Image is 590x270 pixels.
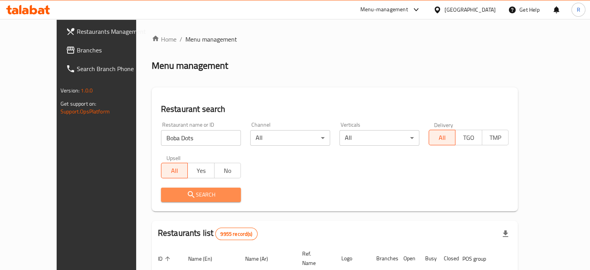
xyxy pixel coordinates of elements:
span: Name (Ar) [245,254,278,263]
span: Branches [77,45,149,55]
input: Search for restaurant name or ID.. [161,130,241,146]
span: Version: [61,85,80,96]
span: Get support on: [61,99,96,109]
h2: Restaurant search [161,103,509,115]
span: Yes [191,165,211,176]
span: Search Branch Phone [77,64,149,73]
span: All [432,132,452,143]
span: ID [158,254,173,263]
div: Export file [496,225,515,243]
div: Total records count [215,228,257,240]
span: 1.0.0 [81,85,93,96]
span: All [164,165,185,176]
div: Menu-management [360,5,408,14]
h2: Restaurants list [158,227,258,240]
button: All [161,163,188,178]
a: Support.OpsPlatform [61,106,110,117]
span: Search [167,190,235,200]
span: No [218,165,238,176]
button: Search [161,188,241,202]
a: Branches [60,41,155,59]
label: Delivery [434,122,453,127]
span: Ref. Name [302,249,326,268]
span: TMP [485,132,505,143]
a: Home [152,35,176,44]
div: All [250,130,330,146]
li: / [180,35,182,44]
button: Yes [187,163,214,178]
div: [GEOGRAPHIC_DATA] [445,5,496,14]
button: TMP [482,130,509,145]
button: TGO [455,130,482,145]
label: Upsell [166,155,181,160]
span: Menu management [185,35,237,44]
nav: breadcrumb [152,35,518,44]
span: POS group [462,254,496,263]
h2: Menu management [152,59,228,72]
a: Search Branch Phone [60,59,155,78]
span: Name (En) [188,254,222,263]
span: TGO [459,132,479,143]
span: Restaurants Management [77,27,149,36]
span: 9955 record(s) [216,230,257,238]
button: All [429,130,455,145]
a: Restaurants Management [60,22,155,41]
span: R [576,5,580,14]
div: All [339,130,419,146]
button: No [214,163,241,178]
